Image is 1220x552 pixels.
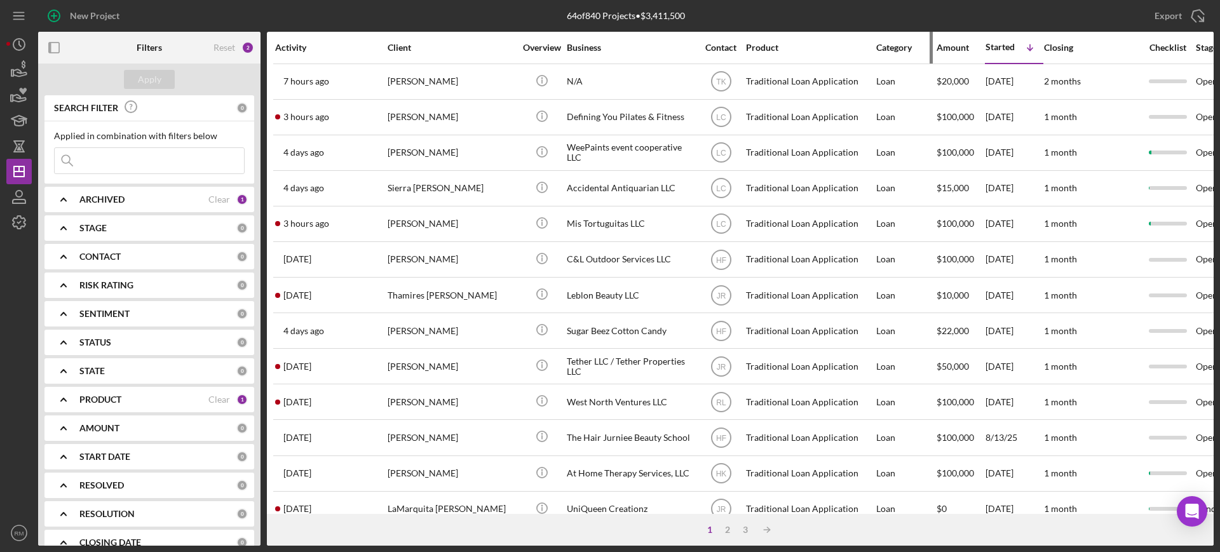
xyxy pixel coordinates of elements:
[38,3,132,29] button: New Project
[1044,43,1139,53] div: Closing
[567,385,694,419] div: West North Ventures LLC
[567,43,694,53] div: Business
[79,309,130,319] b: SENTIMENT
[1044,182,1077,193] time: 1 month
[137,43,162,53] b: Filters
[79,509,135,519] b: RESOLUTION
[746,172,873,205] div: Traditional Loan Application
[716,77,726,86] text: TK
[79,394,121,405] b: PRODUCT
[236,451,248,462] div: 0
[54,131,245,141] div: Applied in combination with filters below
[567,349,694,383] div: Tether LLC / Tether Properties LLC
[388,100,515,134] div: [PERSON_NAME]
[388,349,515,383] div: [PERSON_NAME]
[986,421,1043,454] div: 8/13/25
[746,136,873,170] div: Traditional Loan Application
[716,326,726,335] text: HF
[236,337,248,348] div: 0
[567,11,685,21] div: 64 of 840 Projects • $3,411,500
[876,385,935,419] div: Loan
[716,291,726,300] text: JR
[236,308,248,320] div: 0
[937,349,984,383] div: $50,000
[876,136,935,170] div: Loan
[876,243,935,276] div: Loan
[283,219,329,229] time: 2025-08-26 15:30
[208,194,230,205] div: Clear
[518,43,566,53] div: Overview
[1044,218,1077,229] time: 1 month
[1044,253,1077,264] time: 1 month
[388,136,515,170] div: [PERSON_NAME]
[388,65,515,98] div: [PERSON_NAME]
[567,136,694,170] div: WeePaints event cooperative LLC
[876,172,935,205] div: Loan
[388,278,515,312] div: Thamires [PERSON_NAME]
[937,172,984,205] div: $15,000
[746,65,873,98] div: Traditional Loan Application
[746,314,873,347] div: Traditional Loan Application
[567,278,694,312] div: Leblon Beauty LLC
[388,457,515,490] div: [PERSON_NAME]
[746,385,873,419] div: Traditional Loan Application
[746,278,873,312] div: Traditional Loan Application
[746,207,873,241] div: Traditional Loan Application
[1044,396,1077,407] time: 1 month
[567,65,694,98] div: N/A
[986,172,1043,205] div: [DATE]
[746,457,873,490] div: Traditional Loan Application
[275,43,386,53] div: Activity
[388,243,515,276] div: [PERSON_NAME]
[283,504,311,514] time: 2025-08-12 21:00
[746,243,873,276] div: Traditional Loan Application
[1141,43,1195,53] div: Checklist
[283,183,324,193] time: 2025-08-22 23:55
[937,207,984,241] div: $100,000
[54,103,118,113] b: SEARCH FILTER
[236,194,248,205] div: 1
[241,41,254,54] div: 2
[937,314,984,347] div: $22,000
[79,194,125,205] b: ARCHIVED
[236,222,248,234] div: 0
[986,457,1043,490] div: [DATE]
[283,326,324,336] time: 2025-08-22 13:23
[1044,76,1081,86] time: 2 months
[701,525,719,535] div: 1
[986,385,1043,419] div: [DATE]
[986,278,1043,312] div: [DATE]
[283,468,311,478] time: 2025-08-13 18:20
[876,278,935,312] div: Loan
[986,42,1015,52] div: Started
[876,457,935,490] div: Loan
[716,220,726,229] text: LC
[567,457,694,490] div: At Home Therapy Services, LLC
[283,76,329,86] time: 2025-08-26 10:50
[283,254,311,264] time: 2025-08-18 15:33
[746,43,873,53] div: Product
[79,252,121,262] b: CONTACT
[236,365,248,377] div: 0
[79,366,105,376] b: STATE
[876,349,935,383] div: Loan
[236,102,248,114] div: 0
[697,43,745,53] div: Contact
[937,278,984,312] div: $10,000
[236,279,248,291] div: 0
[124,70,175,89] button: Apply
[1155,3,1182,29] div: Export
[283,147,324,158] time: 2025-08-22 22:10
[937,136,984,170] div: $100,000
[746,492,873,526] div: Traditional Loan Application
[1044,432,1077,443] time: 1 month
[986,314,1043,347] div: [DATE]
[937,385,984,419] div: $100,000
[283,361,311,372] time: 2025-08-14 21:06
[876,314,935,347] div: Loan
[283,290,311,300] time: 2025-08-15 21:09
[719,525,736,535] div: 2
[937,457,984,490] div: $100,000
[567,243,694,276] div: C&L Outdoor Services LLC
[1044,111,1077,122] time: 1 month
